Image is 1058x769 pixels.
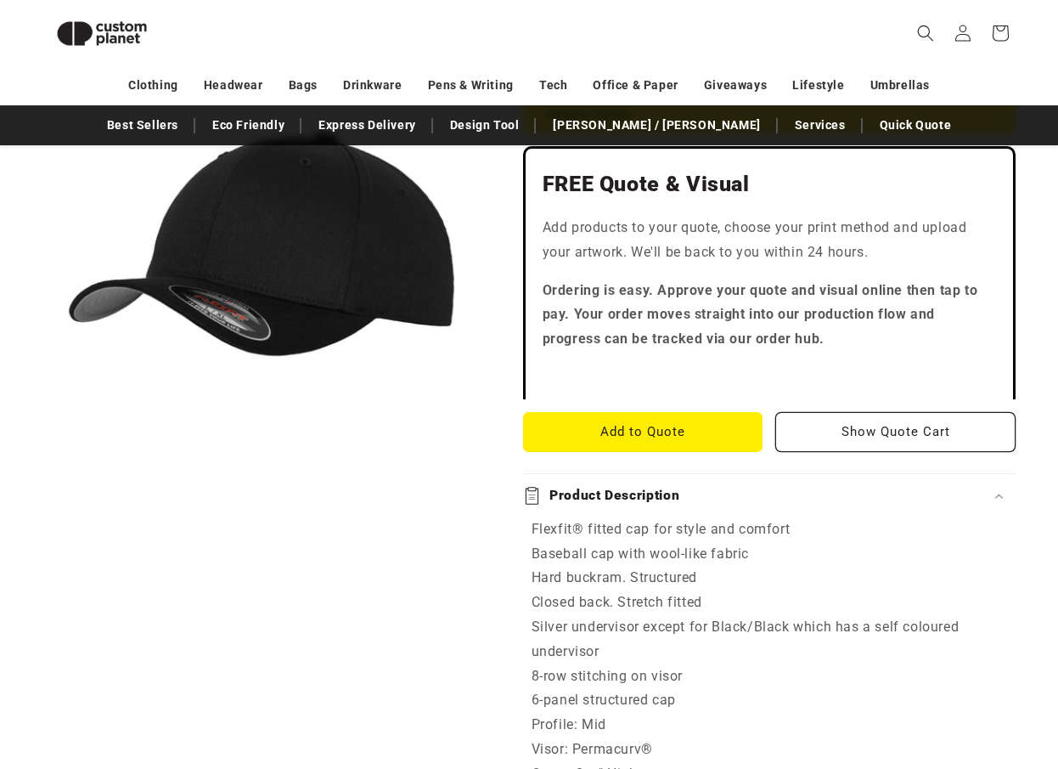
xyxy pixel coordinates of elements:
a: Quick Quote [871,110,960,140]
a: Best Sellers [98,110,187,140]
a: Eco Friendly [204,110,293,140]
a: Drinkware [343,71,402,100]
media-gallery: Gallery Viewer [42,25,481,464]
li: Baseball cap with wool-like fabric [532,542,1007,567]
iframe: Chat Widget [973,687,1058,769]
summary: Search [907,14,944,52]
h2: Product Description [549,487,679,505]
: Add to Quote [523,412,763,452]
p: Add products to your quote, choose your print method and upload your artwork. We'll be back to yo... [543,216,996,265]
a: Headwear [204,71,263,100]
a: Lifestyle [792,71,844,100]
a: Tech [539,71,567,100]
li: Silver undervisor except for Black/Black which has a self coloured undervisor [532,615,1007,664]
h2: FREE Quote & Visual [543,171,996,198]
li: Closed back. Stretch fitted [532,591,1007,615]
a: Office & Paper [593,71,678,100]
img: Custom Planet [42,7,161,60]
li: Profile: Mid [532,713,1007,738]
a: Design Tool [442,110,528,140]
li: Flexfit® fitted cap for style and comfort [532,517,1007,542]
button: Show Quote Cart [775,412,1016,452]
a: Giveaways [704,71,767,100]
a: Express Delivery [310,110,425,140]
li: 6-panel structured cap [532,688,1007,713]
a: Bags [289,71,318,100]
a: Umbrellas [870,71,930,100]
a: [PERSON_NAME] / [PERSON_NAME] [544,110,768,140]
li: 8-row stitching on visor [532,664,1007,689]
strong: Ordering is easy. Approve your quote and visual online then tap to pay. Your order moves straight... [543,282,978,348]
li: Hard buckram. Structured [532,566,1007,591]
a: Clothing [128,71,178,100]
li: Visor: Permacurv® [532,738,1007,762]
a: Pens & Writing [428,71,514,100]
summary: Product Description [523,474,1016,517]
iframe: Customer reviews powered by Trustpilot [543,365,996,382]
a: Services [786,110,854,140]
